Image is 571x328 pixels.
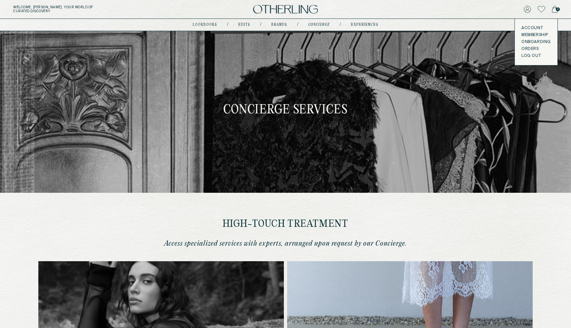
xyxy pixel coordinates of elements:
[13,5,176,13] h5: Welcome, [PERSON_NAME] . Your world of curated discovery.
[556,7,560,11] span: 2
[260,22,261,27] div: /
[227,22,228,27] div: /
[340,22,341,27] div: /
[223,104,348,116] h1: Concierge Services
[351,23,378,26] a: experiences
[521,25,551,31] a: Account
[308,23,330,26] a: concierge
[521,32,551,38] a: Membership
[193,23,217,26] a: lookbooks
[253,5,318,14] img: logo
[521,46,551,52] a: Orders
[157,239,414,248] p: Access specialized services with experts, arranged upon request by our Concierge.
[552,5,558,14] a: 2
[271,23,287,26] a: Brands
[157,219,414,229] h2: High-touch treatment
[238,23,250,26] a: Edits
[297,22,298,27] div: /
[521,39,551,45] a: Onboarding
[521,53,541,59] button: LOG OUT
